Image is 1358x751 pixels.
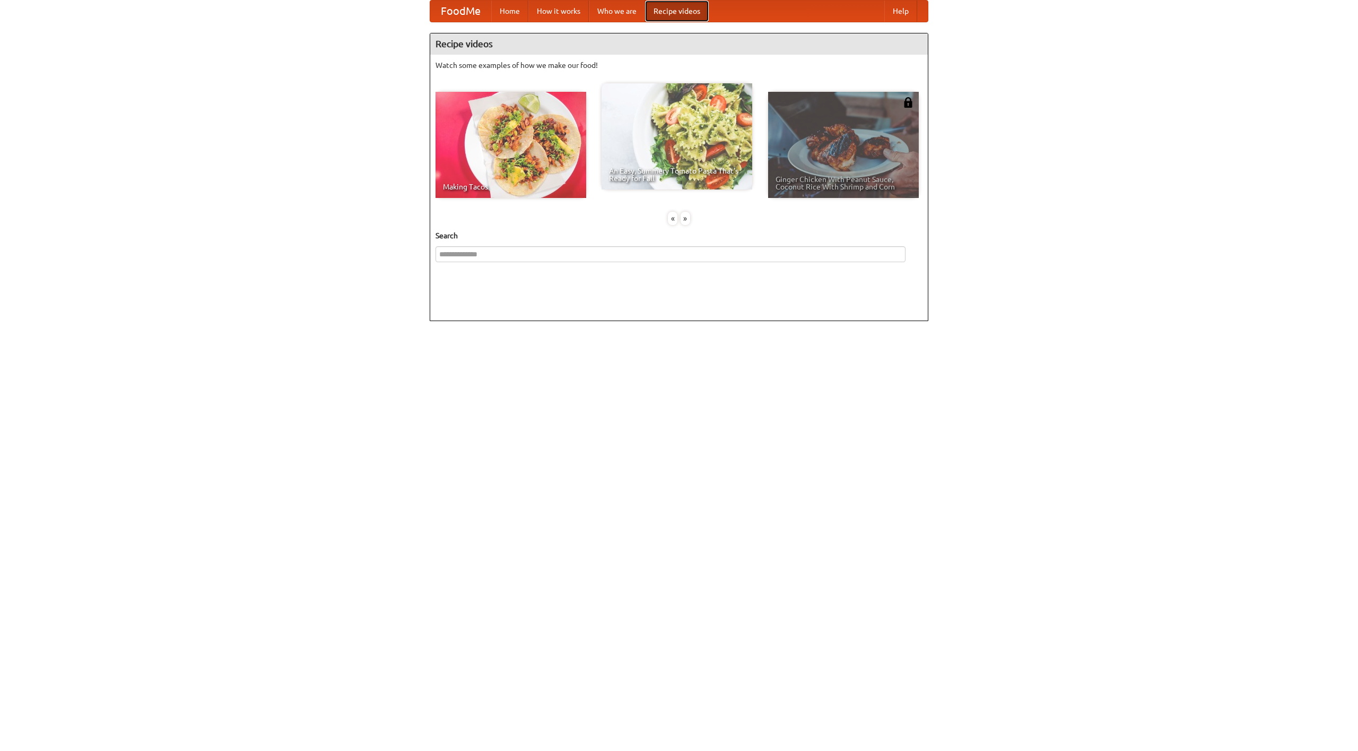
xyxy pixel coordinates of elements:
a: FoodMe [430,1,491,22]
img: 483408.png [903,97,913,108]
a: How it works [528,1,589,22]
div: » [681,212,690,225]
a: Help [884,1,917,22]
a: Home [491,1,528,22]
a: An Easy, Summery Tomato Pasta That's Ready for Fall [602,83,752,189]
p: Watch some examples of how we make our food! [436,60,922,71]
span: Making Tacos [443,183,579,191]
a: Recipe videos [645,1,709,22]
a: Who we are [589,1,645,22]
a: Making Tacos [436,92,586,198]
span: An Easy, Summery Tomato Pasta That's Ready for Fall [609,167,745,182]
h4: Recipe videos [430,33,928,55]
h5: Search [436,230,922,241]
div: « [668,212,677,225]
